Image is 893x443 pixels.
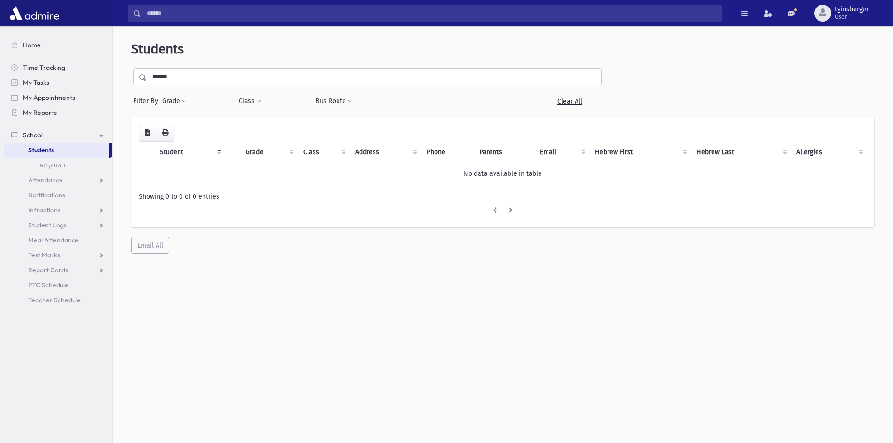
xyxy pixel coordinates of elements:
[23,131,43,139] span: School
[350,142,421,163] th: Address: activate to sort column ascending
[23,108,57,117] span: My Reports
[4,233,112,248] a: Meal Attendance
[4,173,112,188] a: Attendance
[421,142,474,163] th: Phone
[537,93,602,110] a: Clear All
[23,78,49,87] span: My Tasks
[8,4,61,23] img: AdmirePro
[139,125,156,142] button: CSV
[28,206,60,214] span: Infractions
[835,6,869,13] span: tginsberger
[141,5,721,22] input: Search
[534,142,589,163] th: Email: activate to sort column ascending
[28,176,63,184] span: Attendance
[4,293,112,308] a: Teacher Schedule
[133,96,162,106] span: Filter By
[28,296,81,304] span: Teacher Schedule
[589,142,690,163] th: Hebrew First: activate to sort column ascending
[4,263,112,278] a: Report Cards
[139,163,867,184] td: No data available in table
[162,93,187,110] button: Grade
[4,60,112,75] a: Time Tracking
[23,93,75,102] span: My Appointments
[4,218,112,233] a: Student Logs
[23,41,41,49] span: Home
[28,221,67,229] span: Student Logs
[835,13,869,21] span: User
[131,237,169,254] button: Email All
[4,38,112,53] a: Home
[28,191,65,199] span: Notifications
[298,142,350,163] th: Class: activate to sort column ascending
[23,63,65,72] span: Time Tracking
[238,93,262,110] button: Class
[4,128,112,143] a: School
[131,41,184,57] span: Students
[28,146,54,154] span: Students
[4,248,112,263] a: Test Marks
[28,281,68,289] span: PTC Schedule
[4,188,112,203] a: Notifications
[791,142,867,163] th: Allergies: activate to sort column ascending
[154,142,225,163] th: Student: activate to sort column descending
[4,203,112,218] a: Infractions
[28,266,68,274] span: Report Cards
[474,142,534,163] th: Parents
[4,143,109,158] a: Students
[4,278,112,293] a: PTC Schedule
[28,251,60,259] span: Test Marks
[156,125,174,142] button: Print
[4,105,112,120] a: My Reports
[4,75,112,90] a: My Tasks
[139,192,867,202] div: Showing 0 to 0 of 0 entries
[4,90,112,105] a: My Appointments
[240,142,297,163] th: Grade: activate to sort column ascending
[315,93,353,110] button: Bus Route
[4,158,112,173] a: דאוגקמאד
[28,236,79,244] span: Meal Attendance
[691,142,791,163] th: Hebrew Last: activate to sort column ascending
